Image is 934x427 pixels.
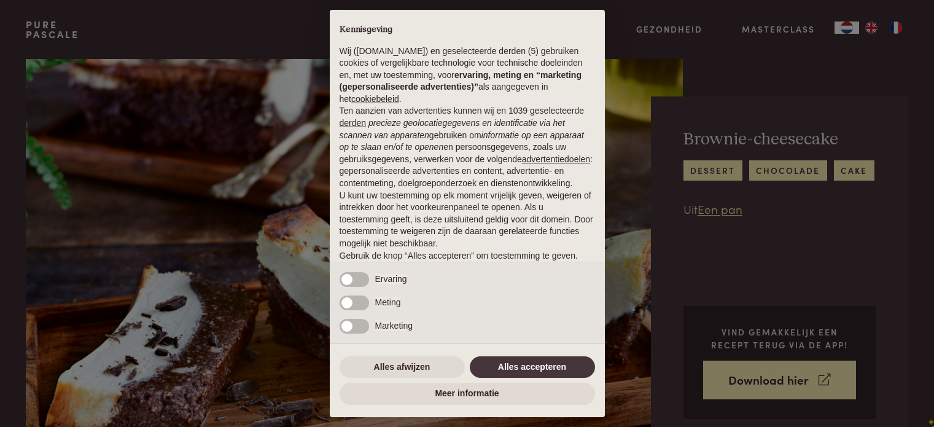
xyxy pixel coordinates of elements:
button: Alles afwijzen [340,356,465,378]
button: Alles accepteren [470,356,595,378]
span: Meting [375,297,401,307]
button: advertentiedoelen [522,154,590,166]
span: Marketing [375,321,413,331]
p: U kunt uw toestemming op elk moment vrijelijk geven, weigeren of intrekken door het voorkeurenpan... [340,190,595,250]
h2: Kennisgeving [340,25,595,36]
button: Meer informatie [340,383,595,405]
em: informatie op een apparaat op te slaan en/of te openen [340,130,585,152]
a: cookiebeleid [351,94,399,104]
p: Wij ([DOMAIN_NAME]) en geselecteerde derden (5) gebruiken cookies of vergelijkbare technologie vo... [340,45,595,106]
strong: ervaring, meting en “marketing (gepersonaliseerde advertenties)” [340,70,582,92]
p: Gebruik de knop “Alles accepteren” om toestemming te geven. Gebruik de knop “Alles afwijzen” om d... [340,250,595,286]
span: Ervaring [375,274,407,284]
button: derden [340,117,367,130]
p: Ten aanzien van advertenties kunnen wij en 1039 geselecteerde gebruiken om en persoonsgegevens, z... [340,105,595,189]
em: precieze geolocatiegegevens en identificatie via het scannen van apparaten [340,118,565,140]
